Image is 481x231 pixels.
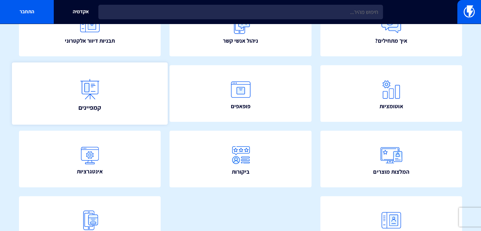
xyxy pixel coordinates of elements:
a: פופאפים [170,65,311,122]
span: קמפיינים [78,103,102,112]
span: המלצות מוצרים [373,168,409,176]
a: אוטומציות [320,65,462,122]
a: אינטגרציות [19,131,161,187]
input: חיפוש מהיר... [98,5,383,19]
span: ניהול אנשי קשר [223,37,258,45]
span: אינטגרציות [77,167,103,176]
a: קמפיינים [12,62,168,125]
a: המלצות מוצרים [320,131,462,187]
span: פופאפים [231,102,250,110]
span: איך מתחילים? [375,37,407,45]
span: אוטומציות [379,102,403,110]
span: ביקורות [232,168,250,176]
span: תבניות דיוור אלקטרוני [65,37,115,45]
a: ביקורות [170,131,311,187]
